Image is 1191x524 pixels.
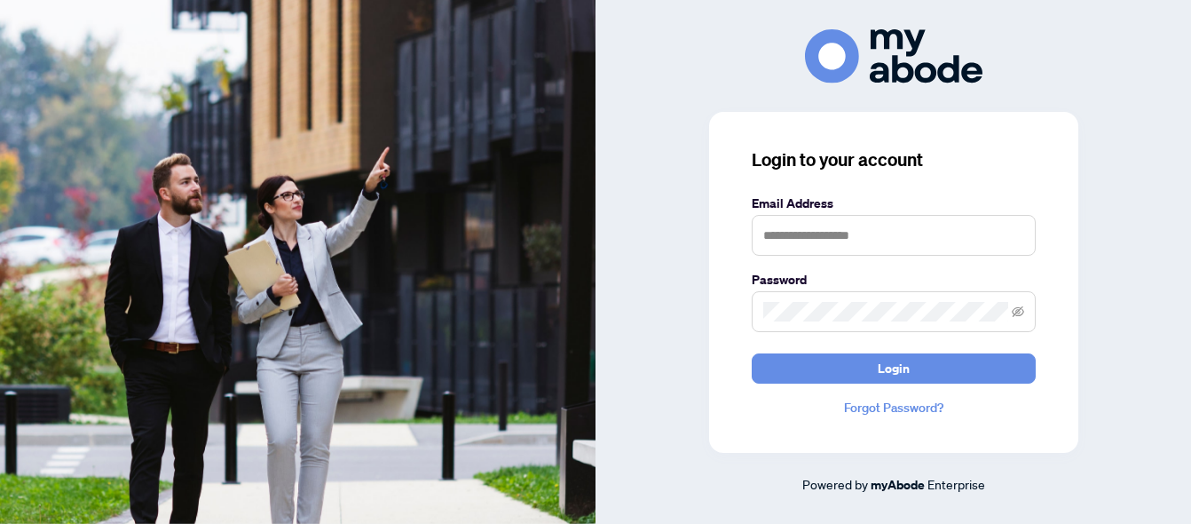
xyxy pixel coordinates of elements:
a: Forgot Password? [752,398,1036,417]
img: ma-logo [805,29,982,83]
span: Login [878,354,910,383]
button: Login [752,353,1036,384]
label: Password [752,270,1036,290]
span: eye-invisible [1012,306,1024,318]
label: Email Address [752,194,1036,213]
span: Enterprise [927,476,985,492]
h3: Login to your account [752,147,1036,172]
span: Powered by [802,476,868,492]
a: myAbode [871,475,925,495]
